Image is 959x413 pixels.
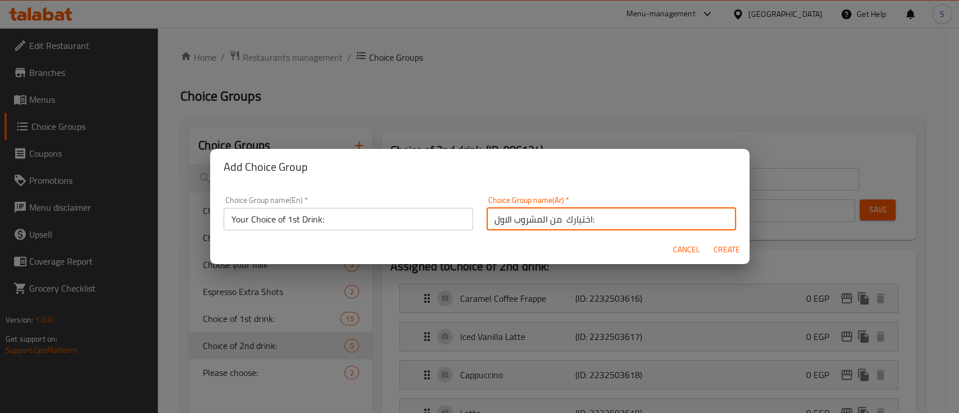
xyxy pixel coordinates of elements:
span: Create [713,243,740,257]
span: Cancel [673,243,700,257]
h2: Add Choice Group [224,158,736,176]
button: Cancel [669,239,705,260]
input: Please enter Choice Group name(ar) [487,208,736,230]
button: Create [709,239,745,260]
input: Please enter Choice Group name(en) [224,208,473,230]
